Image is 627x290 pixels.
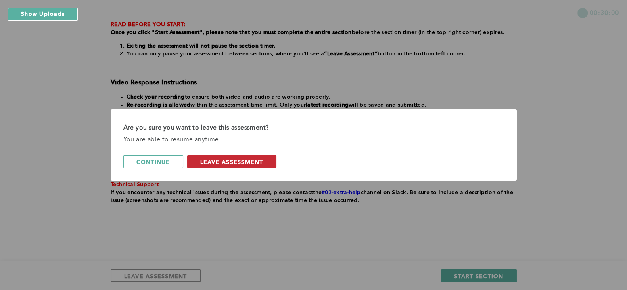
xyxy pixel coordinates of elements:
button: Show Uploads [8,8,78,21]
button: leave assessment [187,155,276,168]
button: continue [123,155,183,168]
div: You are able to resume anytime [123,134,504,146]
div: Are you sure you want to leave this assessment? [123,122,504,134]
span: leave assessment [200,158,263,166]
span: continue [136,158,170,166]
